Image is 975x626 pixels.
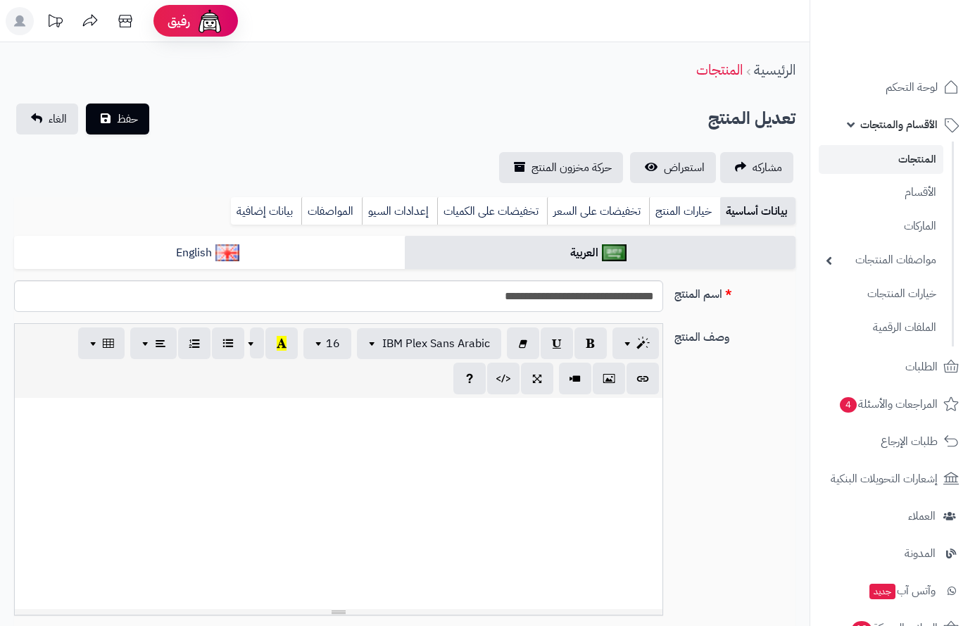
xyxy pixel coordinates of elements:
a: بيانات أساسية [720,197,795,225]
a: العملاء [819,499,967,533]
a: المدونة [819,537,967,570]
a: الملفات الرقمية [819,313,943,343]
span: الغاء [49,111,67,127]
img: ai-face.png [196,7,224,35]
a: تخفيضات على السعر [547,197,649,225]
span: لوحة التحكم [886,77,938,97]
span: استعراض [664,159,705,176]
span: إشعارات التحويلات البنكية [831,469,938,489]
span: جديد [869,584,895,599]
a: الغاء [16,104,78,134]
a: استعراض [630,152,716,183]
a: الأقسام [819,177,943,208]
a: مشاركه [720,152,793,183]
label: اسم المنتج [669,280,801,303]
label: وصف المنتج [669,323,801,346]
a: المنتجات [696,59,743,80]
a: إعدادات السيو [362,197,437,225]
a: الماركات [819,211,943,242]
a: إشعارات التحويلات البنكية [819,462,967,496]
span: IBM Plex Sans Arabic [382,335,490,352]
img: English [215,244,240,261]
img: العربية [602,244,627,261]
a: العربية [405,236,795,270]
span: مشاركه [753,159,782,176]
span: وآتس آب [868,581,936,601]
button: حفظ [86,104,149,134]
span: طلبات الإرجاع [881,432,938,451]
a: تحديثات المنصة [37,7,73,39]
a: بيانات إضافية [231,197,301,225]
span: رفيق [168,13,190,30]
span: المدونة [905,544,936,563]
span: الأقسام والمنتجات [860,115,938,134]
a: الطلبات [819,350,967,384]
span: العملاء [908,506,936,526]
button: IBM Plex Sans Arabic [357,328,501,359]
h2: تعديل المنتج [708,104,795,133]
a: المنتجات [819,145,943,174]
a: لوحة التحكم [819,70,967,104]
a: مواصفات المنتجات [819,245,943,275]
a: طلبات الإرجاع [819,425,967,458]
span: حركة مخزون المنتج [531,159,612,176]
a: خيارات المنتج [649,197,720,225]
span: 16 [326,335,340,352]
a: المراجعات والأسئلة4 [819,387,967,421]
a: حركة مخزون المنتج [499,152,623,183]
span: المراجعات والأسئلة [838,394,938,414]
span: الطلبات [905,357,938,377]
a: خيارات المنتجات [819,279,943,309]
span: حفظ [117,111,138,127]
a: الرئيسية [754,59,795,80]
a: English [14,236,405,270]
button: 16 [303,328,351,359]
a: المواصفات [301,197,362,225]
a: وآتس آبجديد [819,574,967,608]
a: تخفيضات على الكميات [437,197,547,225]
span: 4 [840,397,857,413]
